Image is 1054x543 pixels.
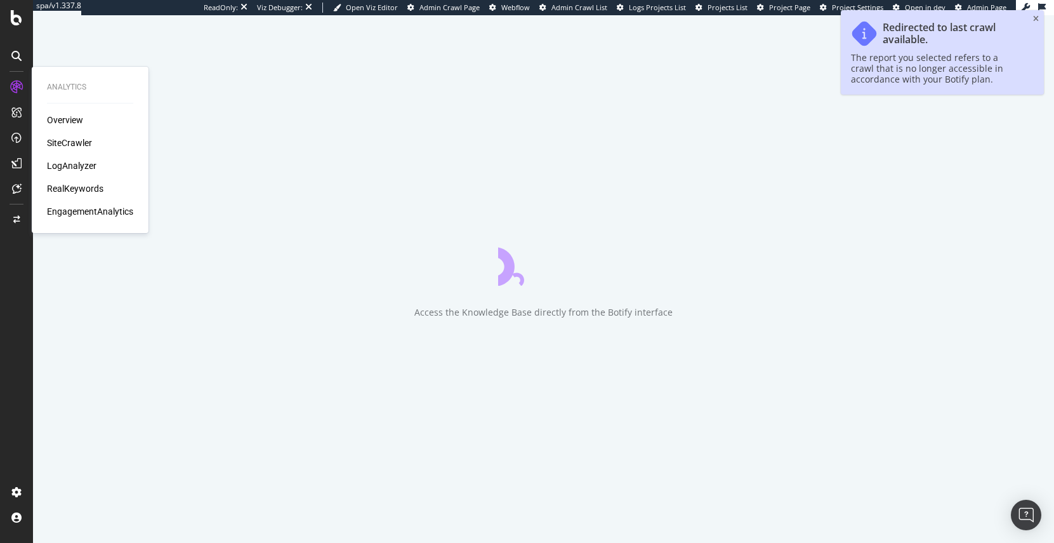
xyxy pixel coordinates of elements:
[967,3,1006,12] span: Admin Page
[47,137,92,149] a: SiteCrawler
[551,3,607,12] span: Admin Crawl List
[539,3,607,13] a: Admin Crawl List
[851,52,1021,84] div: The report you selected refers to a crawl that is no longer accessible in accordance with your Bo...
[769,3,810,12] span: Project Page
[333,3,398,13] a: Open Viz Editor
[1033,15,1039,23] div: close toast
[617,3,686,13] a: Logs Projects List
[489,3,530,13] a: Webflow
[955,3,1006,13] a: Admin Page
[905,3,945,12] span: Open in dev
[346,3,398,12] span: Open Viz Editor
[695,3,748,13] a: Projects List
[414,306,673,319] div: Access the Knowledge Base directly from the Botify interface
[820,3,883,13] a: Project Settings
[47,205,133,218] a: EngagementAnalytics
[498,240,590,286] div: animation
[407,3,480,13] a: Admin Crawl Page
[629,3,686,12] span: Logs Projects List
[47,82,133,93] div: Analytics
[501,3,530,12] span: Webflow
[883,22,1021,46] div: Redirected to last crawl available.
[47,182,103,195] a: RealKeywords
[1011,500,1041,530] div: Open Intercom Messenger
[204,3,238,13] div: ReadOnly:
[47,114,83,126] a: Overview
[257,3,303,13] div: Viz Debugger:
[47,159,96,172] a: LogAnalyzer
[832,3,883,12] span: Project Settings
[708,3,748,12] span: Projects List
[757,3,810,13] a: Project Page
[419,3,480,12] span: Admin Crawl Page
[893,3,945,13] a: Open in dev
